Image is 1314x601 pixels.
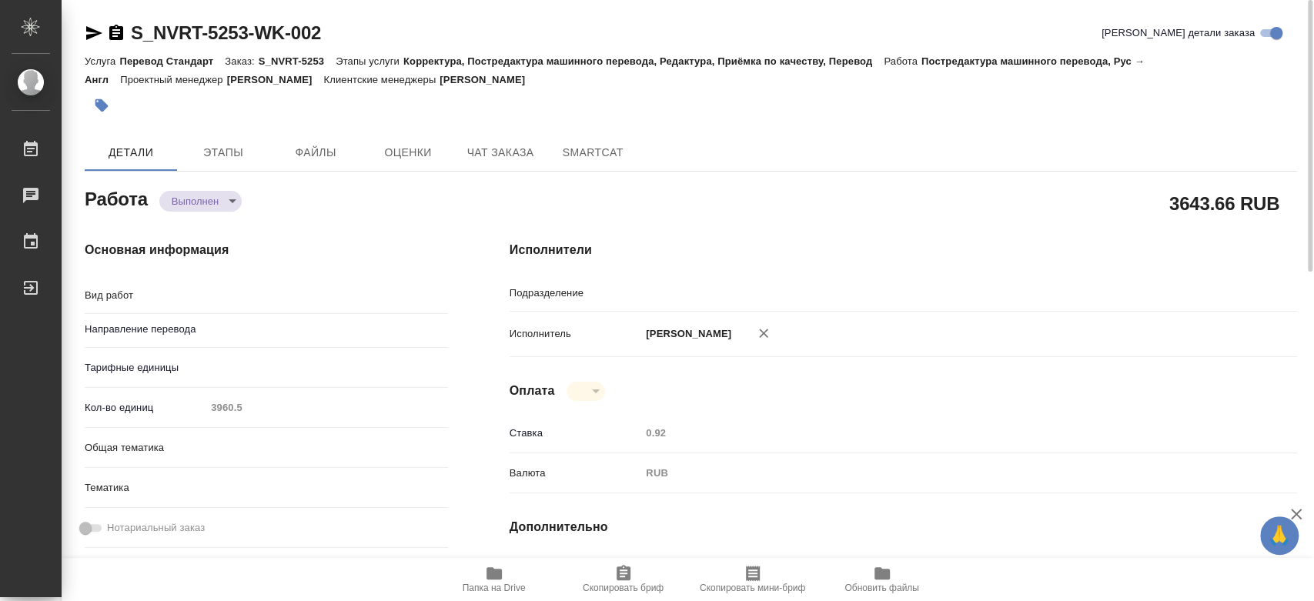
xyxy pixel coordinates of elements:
[510,518,1297,536] h4: Дополнительно
[1102,25,1255,41] span: [PERSON_NAME] детали заказа
[206,475,447,501] div: ​
[817,558,947,601] button: Обновить файлы
[85,88,119,122] button: Добавить тэг
[430,558,559,601] button: Папка на Drive
[510,241,1297,259] h4: Исполнители
[85,360,206,376] p: Тарифные единицы
[640,422,1231,444] input: Пустое поле
[119,55,225,67] p: Перевод Стандарт
[559,558,688,601] button: Скопировать бриф
[324,74,440,85] p: Клиентские менеджеры
[700,583,805,593] span: Скопировать мини-бриф
[85,480,206,496] p: Тематика
[85,322,206,337] p: Направление перевода
[336,55,403,67] p: Этапы услуги
[510,326,641,342] p: Исполнитель
[510,285,641,301] p: Подразделение
[85,55,119,67] p: Услуга
[206,435,447,461] div: ​
[94,143,168,162] span: Детали
[85,400,206,416] p: Кол-во единиц
[510,466,641,481] p: Валюта
[1260,516,1299,555] button: 🙏
[371,143,445,162] span: Оценки
[225,55,258,67] p: Заказ:
[583,583,664,593] span: Скопировать бриф
[640,460,1231,486] div: RUB
[206,396,447,419] input: Пустое поле
[227,74,324,85] p: [PERSON_NAME]
[640,557,1231,579] input: Пустое поле
[403,55,884,67] p: Корректура, Постредактура машинного перевода, Редактура, Приёмка по качеству, Перевод
[510,382,555,400] h4: Оплата
[279,143,353,162] span: Файлы
[107,520,205,536] span: Нотариальный заказ
[463,583,526,593] span: Папка на Drive
[567,382,605,401] div: Выполнен
[85,440,206,456] p: Общая тематика
[463,143,537,162] span: Чат заказа
[747,316,781,350] button: Удалить исполнителя
[206,355,447,381] div: ​
[844,583,919,593] span: Обновить файлы
[85,184,148,212] h2: Работа
[1266,519,1292,552] span: 🙏
[85,288,206,303] p: Вид работ
[159,191,242,212] div: Выполнен
[120,74,226,85] p: Проектный менеджер
[1169,190,1279,216] h2: 3643.66 RUB
[131,22,321,43] a: S_NVRT-5253-WK-002
[259,55,336,67] p: S_NVRT-5253
[510,426,641,441] p: Ставка
[440,74,537,85] p: [PERSON_NAME]
[884,55,921,67] p: Работа
[85,241,448,259] h4: Основная информация
[107,24,125,42] button: Скопировать ссылку
[556,143,630,162] span: SmartCat
[167,195,223,208] button: Выполнен
[186,143,260,162] span: Этапы
[688,558,817,601] button: Скопировать мини-бриф
[640,326,731,342] p: [PERSON_NAME]
[85,24,103,42] button: Скопировать ссылку для ЯМессенджера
